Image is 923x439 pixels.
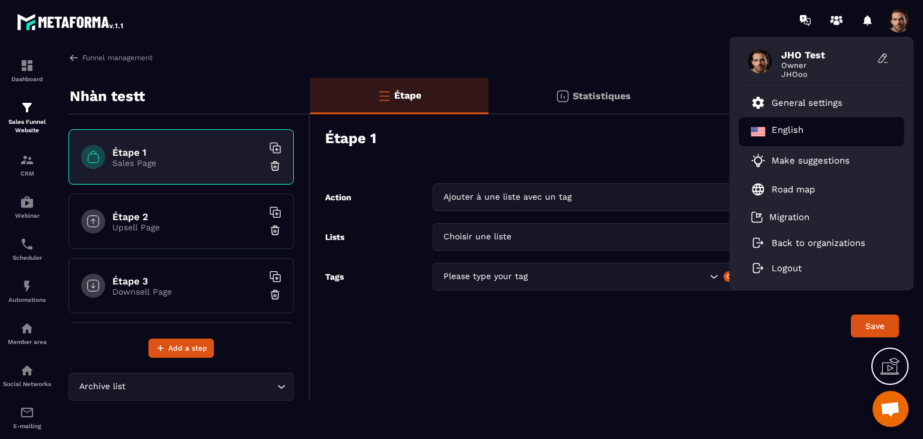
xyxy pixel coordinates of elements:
[76,380,128,393] span: Archive list
[772,97,842,108] p: General settings
[3,270,51,312] a: automationsautomationsAutomations
[772,263,802,274] p: Logout
[128,380,274,393] input: Search for option
[433,183,755,211] div: Search for option
[3,118,51,135] p: Sales Funnel Website
[781,70,871,79] span: JHOoo
[781,61,871,70] span: Owner
[530,270,707,283] input: Search for option
[772,124,803,139] p: English
[433,263,755,290] div: Search for option
[17,11,125,32] img: logo
[433,223,755,251] div: Search for option
[20,58,34,73] img: formation
[3,76,51,82] p: Dashboard
[112,211,263,223] h6: Étape 2
[325,272,344,290] label: Tags
[3,423,51,429] p: E-mailing
[325,192,352,202] label: Action
[20,405,34,420] img: email
[3,186,51,228] a: automationsautomationsWebinar
[769,212,809,223] p: Migration
[3,170,51,177] p: CRM
[269,160,281,172] img: trash
[573,90,631,102] p: Statistiques
[148,339,214,358] button: Add a step
[751,211,809,223] a: Migration
[873,391,909,427] div: Mở cuộc trò chuyện
[3,296,51,303] p: Automations
[112,287,263,296] p: Downsell Page
[325,232,344,242] label: Lists
[574,191,736,204] input: Search for option
[269,224,281,236] img: trash
[20,321,34,336] img: automations
[112,147,263,158] h6: Étape 1
[325,130,376,147] h3: Étape 1
[772,238,865,248] p: Back to organizations
[440,230,514,244] span: Choisir une liste
[112,223,263,232] p: Upsell Page
[3,228,51,270] a: schedulerschedulerScheduler
[772,155,850,166] p: Make suggestions
[751,153,877,168] a: Make suggestions
[723,271,753,282] div: Create
[3,144,51,186] a: formationformationCRM
[20,195,34,209] img: automations
[440,270,530,283] span: Please type your tag
[3,339,51,345] p: Member area
[751,238,865,248] a: Back to organizations
[3,381,51,387] p: Social Networks
[112,158,263,168] p: Sales Page
[269,289,281,301] img: trash
[20,279,34,293] img: automations
[3,212,51,219] p: Webinar
[751,182,815,197] a: Road map
[69,373,294,401] div: Search for option
[751,96,842,110] a: General settings
[69,52,153,63] a: Funnel management
[20,153,34,167] img: formation
[3,91,51,144] a: formationformationSales Funnel Website
[851,315,899,337] button: Save
[3,49,51,91] a: formationformationDashboard
[781,49,871,61] span: JHO Test
[772,184,815,195] p: Road map
[20,100,34,115] img: formation
[394,90,421,101] p: Étape
[112,275,263,287] h6: Étape 3
[20,363,34,378] img: social-network
[440,191,574,204] span: Ajouter à une liste avec un tag
[514,230,736,244] input: Search for option
[168,342,207,354] span: Add a step
[3,354,51,396] a: social-networksocial-networkSocial Networks
[20,237,34,251] img: scheduler
[555,89,570,103] img: stats.20deebd0.svg
[3,254,51,261] p: Scheduler
[3,396,51,438] a: emailemailE-mailing
[377,88,391,103] img: bars-o.4a397970.svg
[70,84,145,108] p: Nhàn testt
[3,312,51,354] a: automationsautomationsMember area
[69,52,79,63] img: arrow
